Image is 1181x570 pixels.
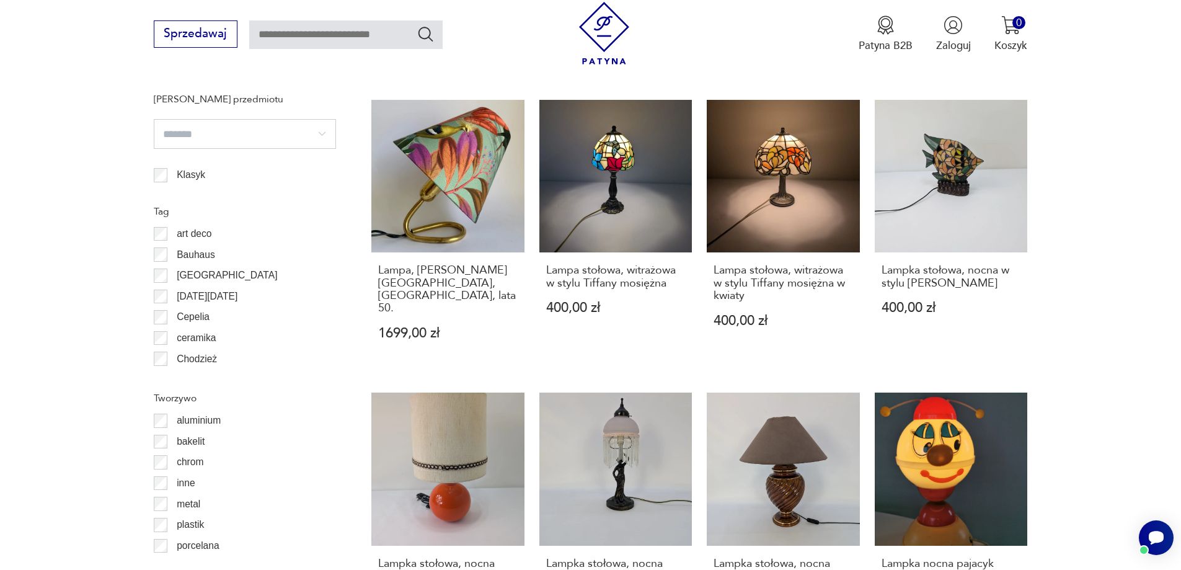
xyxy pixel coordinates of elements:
img: Ikona medalu [876,16,895,35]
p: [PERSON_NAME] przedmiotu [154,91,336,107]
p: chrom [177,454,203,470]
button: 0Koszyk [994,16,1027,53]
h3: Lampka nocna pajacyk [882,558,1021,570]
h3: Lampa, [PERSON_NAME][GEOGRAPHIC_DATA], [GEOGRAPHIC_DATA], lata 50. [378,264,518,315]
h3: Lampa stołowa, witrażowa w stylu Tiffany mosiężna [546,264,686,290]
a: Lampa stołowa, witrażowa w stylu Tiffany mosiężna w kwiatyLampa stołowa, witrażowa w stylu Tiffan... [707,100,860,369]
img: Ikona koszyka [1001,16,1020,35]
a: Sprzedawaj [154,30,237,40]
p: [GEOGRAPHIC_DATA] [177,267,277,283]
p: bakelit [177,434,205,450]
p: 1699,00 zł [378,327,518,340]
img: Ikonka użytkownika [944,16,963,35]
p: plastik [177,517,204,533]
p: ceramika [177,330,216,346]
p: art deco [177,226,211,242]
p: Ćmielów [177,372,214,388]
p: 400,00 zł [882,301,1021,314]
a: Lampka stołowa, nocna w stylu Tiffany rybaLampka stołowa, nocna w stylu [PERSON_NAME]400,00 zł [875,100,1028,369]
p: Zaloguj [936,38,971,53]
img: Patyna - sklep z meblami i dekoracjami vintage [573,2,635,65]
p: Bauhaus [177,247,215,263]
p: Cepelia [177,309,210,325]
button: Zaloguj [936,16,971,53]
p: Tworzywo [154,390,336,406]
button: Sprzedawaj [154,20,237,48]
p: aluminium [177,412,221,429]
a: Lampa stołowa, witrażowa w stylu Tiffany mosiężnaLampa stołowa, witrażowa w stylu Tiffany mosiężn... [539,100,692,369]
p: Patyna B2B [859,38,913,53]
button: Patyna B2B [859,16,913,53]
p: metal [177,496,200,512]
p: 400,00 zł [714,314,853,327]
h3: Lampka stołowa, nocna w stylu [PERSON_NAME] [882,264,1021,290]
a: Ikona medaluPatyna B2B [859,16,913,53]
p: Koszyk [994,38,1027,53]
h3: Lampa stołowa, witrażowa w stylu Tiffany mosiężna w kwiaty [714,264,853,302]
p: porcelana [177,538,219,554]
p: inne [177,475,195,491]
div: 0 [1012,16,1025,29]
a: Lampa, T. J. Kalmar, Austria, lata 50.Lampa, [PERSON_NAME][GEOGRAPHIC_DATA], [GEOGRAPHIC_DATA], l... [371,100,524,369]
p: Tag [154,203,336,220]
p: Chodzież [177,351,217,367]
p: Klasyk [177,167,205,183]
p: [DATE][DATE] [177,288,237,305]
button: Szukaj [417,25,435,43]
iframe: Smartsupp widget button [1139,520,1174,555]
p: 400,00 zł [546,301,686,314]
